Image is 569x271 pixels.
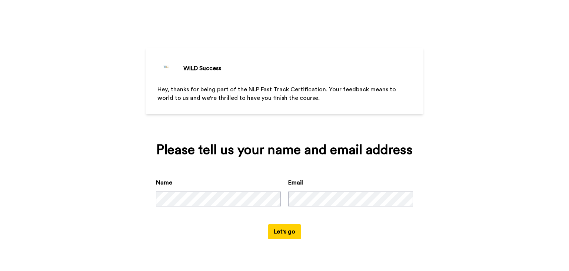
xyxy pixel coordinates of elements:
[288,178,303,187] label: Email
[156,178,172,187] label: Name
[268,224,301,239] button: Let's go
[157,86,397,101] span: Hey, thanks for being part of the NLP Fast Track Certification. Your feedback means to world to u...
[156,143,413,157] div: Please tell us your name and email address
[183,64,221,73] div: WILD Success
